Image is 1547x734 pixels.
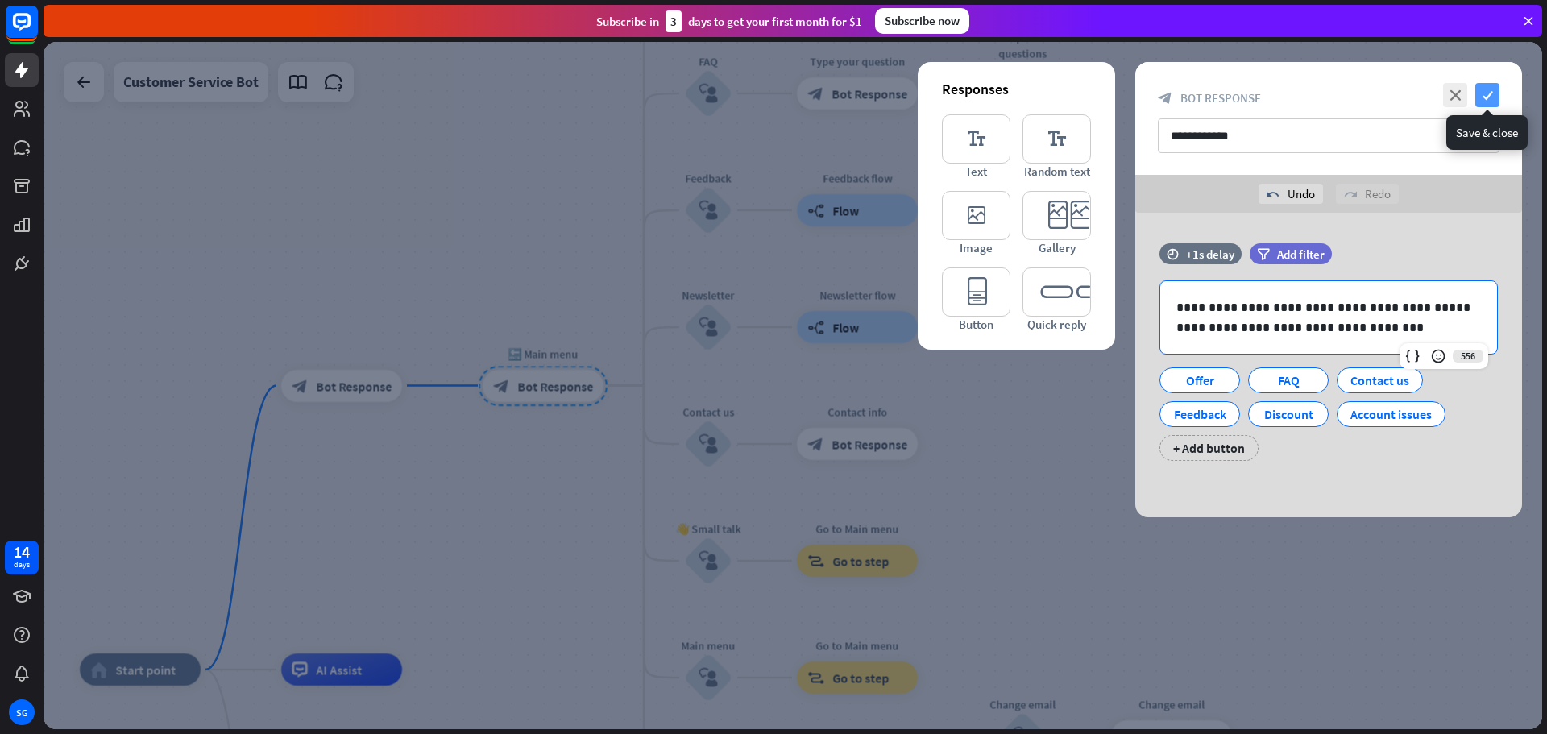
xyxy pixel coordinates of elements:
div: Undo [1259,184,1323,204]
div: Subscribe in days to get your first month for $1 [596,10,862,32]
i: redo [1344,188,1357,201]
div: 14 [14,545,30,559]
div: + Add button [1159,435,1259,461]
i: undo [1267,188,1279,201]
i: close [1443,83,1467,107]
i: filter [1257,248,1270,260]
i: block_bot_response [1158,91,1172,106]
div: 3 [666,10,682,32]
span: Bot Response [1180,90,1261,106]
div: Subscribe now [875,8,969,34]
i: time [1167,248,1179,259]
button: Open LiveChat chat widget [13,6,61,55]
div: days [14,559,30,570]
div: +1s delay [1186,247,1234,262]
i: check [1475,83,1499,107]
div: Feedback [1173,402,1226,426]
div: Account issues [1350,402,1432,426]
div: FAQ [1262,368,1315,392]
div: Contact us [1350,368,1409,392]
div: Discount [1262,402,1315,426]
div: SG [9,699,35,725]
span: Add filter [1277,247,1325,262]
div: Offer [1173,368,1226,392]
a: 14 days [5,541,39,574]
div: Redo [1336,184,1399,204]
